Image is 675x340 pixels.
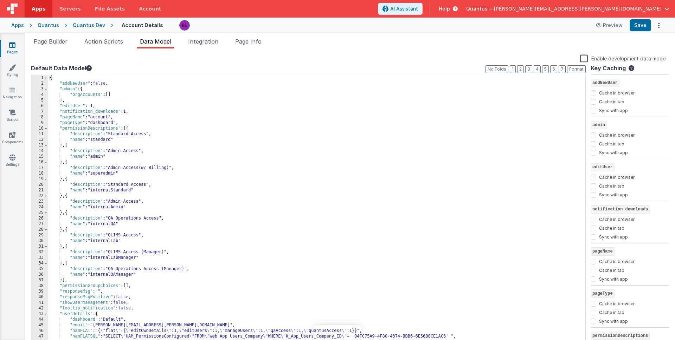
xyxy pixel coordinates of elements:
span: pageType [591,289,615,298]
button: Save [630,19,651,31]
div: 8 [31,115,48,120]
div: 39 [31,289,48,294]
div: 19 [31,176,48,182]
div: 12 [31,137,48,143]
label: Cache in tab [599,182,624,189]
button: Options [654,20,664,30]
label: Enable development data model [580,54,667,62]
div: 44 [31,317,48,322]
div: 25 [31,210,48,216]
span: File Assets [95,5,125,12]
div: 11 [31,131,48,137]
div: 14 [31,148,48,154]
span: Servers [59,5,81,12]
label: Cache in tab [599,140,624,147]
div: Quantus Dev [73,22,105,29]
label: Cache in browser [599,300,635,307]
span: editUser [591,163,615,171]
div: 18 [31,171,48,176]
button: 2 [517,65,524,73]
div: 47 [31,334,48,339]
div: 35 [31,266,48,272]
span: addNewUser [591,79,619,87]
label: Sync with app [599,317,628,324]
button: Format [567,65,586,73]
label: Cache in browser [599,131,635,138]
button: Default Data Model [31,64,92,72]
div: 7 [31,109,48,115]
label: Cache in tab [599,308,624,315]
button: Preview [592,20,627,31]
div: 4 [31,92,48,98]
div: 34 [31,261,48,266]
div: 2 [31,81,48,86]
button: 1 [510,65,516,73]
span: notification_downloads [591,205,650,214]
div: 37 [31,277,48,283]
div: 36 [31,272,48,277]
div: 1 [31,75,48,81]
div: 17 [31,165,48,171]
label: Sync with app [599,149,628,156]
label: Cache in browser [599,173,635,180]
button: 5 [542,65,549,73]
div: 30 [31,238,48,244]
div: Apps [11,22,24,29]
div: 42 [31,306,48,311]
div: 46 [31,328,48,334]
span: Help [439,5,450,12]
div: 43 [31,311,48,317]
div: 6 [31,103,48,109]
button: 7 [559,65,566,73]
div: 13 [31,143,48,148]
button: 4 [534,65,541,73]
span: Integration [188,38,218,45]
div: 29 [31,233,48,238]
h4: Key Caching [591,65,626,72]
span: AI Assistant [390,5,418,12]
label: Sync with app [599,191,628,198]
div: 33 [31,255,48,261]
span: admin [591,121,607,129]
div: 28 [31,227,48,233]
span: Quantus — [466,5,494,12]
label: Cache in tab [599,224,624,231]
h4: Account Details [122,22,163,28]
label: Sync with app [599,233,628,240]
label: Sync with app [599,275,628,282]
div: 38 [31,283,48,289]
span: [PERSON_NAME][EMAIL_ADDRESS][PERSON_NAME][DOMAIN_NAME] [494,5,662,12]
label: Cache in browser [599,215,635,222]
label: Cache in browser [599,89,635,96]
div: 45 [31,322,48,328]
div: 40 [31,294,48,300]
span: pageName [591,247,615,256]
button: AI Assistant [378,3,423,15]
span: Data Model [140,38,171,45]
div: 21 [31,188,48,193]
span: permissionDescriptions [591,332,650,340]
div: 16 [31,159,48,165]
div: 27 [31,221,48,227]
div: 5 [31,98,48,103]
button: No Folds [486,65,508,73]
div: 22 [31,193,48,199]
div: 9 [31,120,48,126]
span: Action Scripts [84,38,123,45]
div: 10 [31,126,48,131]
label: Cache in tab [599,98,624,105]
div: 20 [31,182,48,188]
label: Cache in tab [599,266,624,273]
label: Cache in browser [599,257,635,264]
iframe: Marker.io feedback button [314,325,362,340]
label: Sync with app [599,106,628,113]
span: Page Builder [34,38,67,45]
div: 23 [31,199,48,204]
span: Apps [32,5,45,12]
button: 6 [550,65,557,73]
div: 3 [31,86,48,92]
div: 31 [31,244,48,249]
div: 15 [31,154,48,159]
div: 32 [31,249,48,255]
div: Quantus [38,22,59,29]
